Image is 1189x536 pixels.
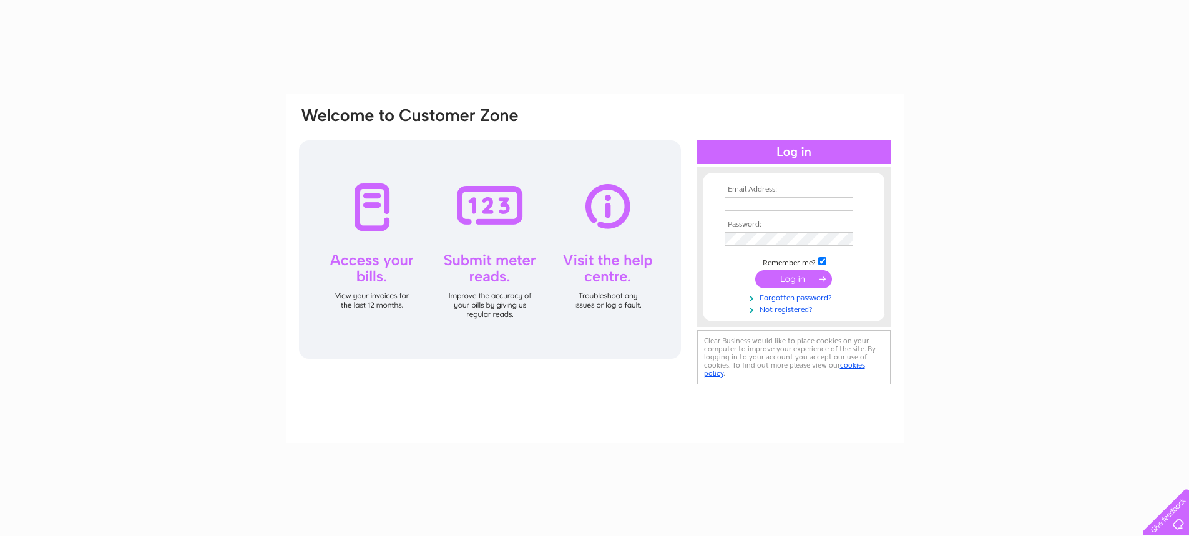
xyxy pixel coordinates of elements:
[725,303,866,314] a: Not registered?
[755,270,832,288] input: Submit
[704,361,865,378] a: cookies policy
[722,185,866,194] th: Email Address:
[725,291,866,303] a: Forgotten password?
[697,330,891,384] div: Clear Business would like to place cookies on your computer to improve your experience of the sit...
[722,255,866,268] td: Remember me?
[722,220,866,229] th: Password:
